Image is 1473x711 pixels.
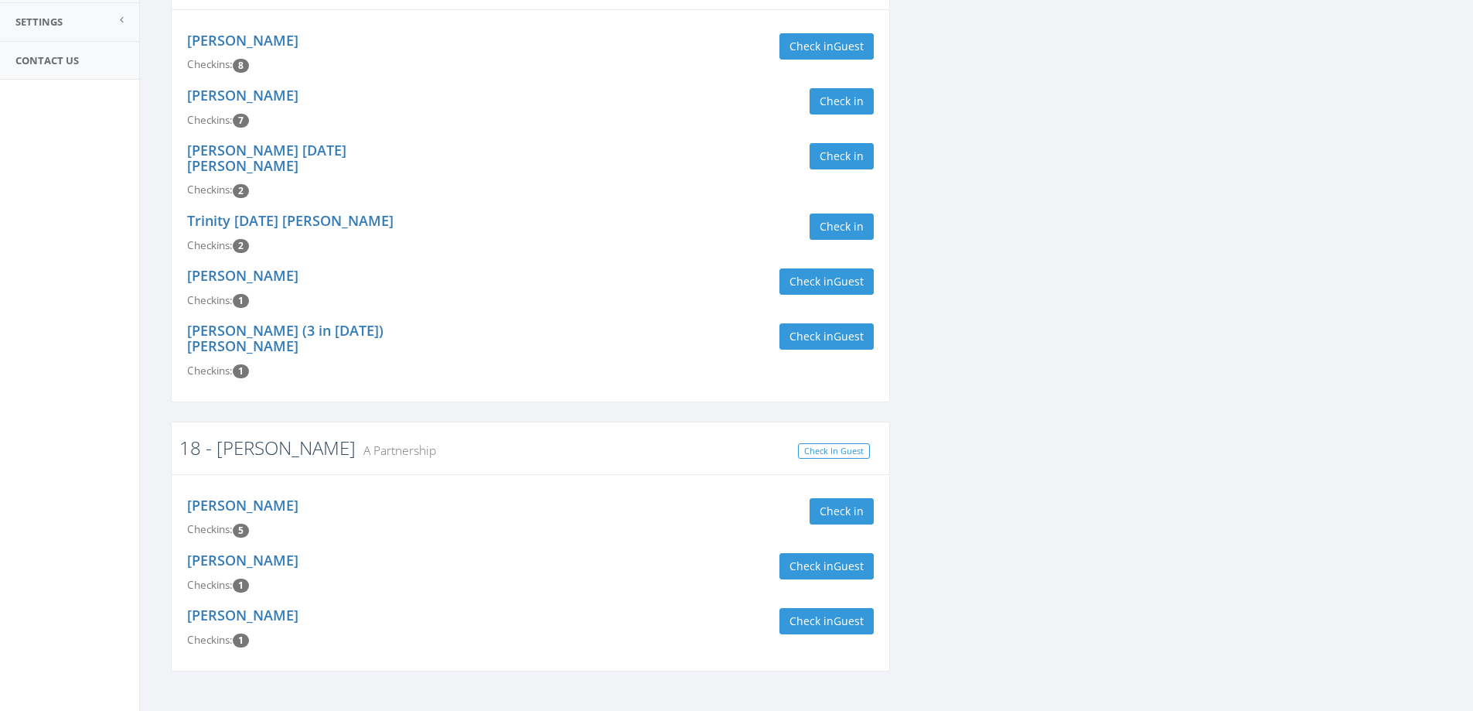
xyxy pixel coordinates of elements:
[233,524,249,538] span: Checkin count
[187,141,346,175] a: [PERSON_NAME] [DATE] [PERSON_NAME]
[187,211,394,230] a: Trinity [DATE] [PERSON_NAME]
[834,39,864,53] span: Guest
[233,114,249,128] span: Checkin count
[356,442,436,459] small: A Partnership
[810,214,874,240] button: Check in
[187,31,298,50] a: [PERSON_NAME]
[233,239,249,253] span: Checkin count
[233,364,249,378] span: Checkin count
[834,274,864,289] span: Guest
[187,496,298,514] a: [PERSON_NAME]
[779,323,874,350] button: Check inGuest
[187,293,233,307] span: Checkins:
[179,435,356,460] a: 18 - [PERSON_NAME]
[798,443,870,460] a: Check In Guest
[187,321,384,355] a: [PERSON_NAME] (3 in [DATE]) [PERSON_NAME]
[779,33,874,60] button: Check inGuest
[15,15,63,29] span: Settings
[187,606,298,624] a: [PERSON_NAME]
[233,634,249,648] span: Checkin count
[187,633,233,647] span: Checkins:
[233,294,249,308] span: Checkin count
[779,268,874,295] button: Check inGuest
[810,88,874,115] button: Check in
[810,143,874,169] button: Check in
[810,498,874,525] button: Check in
[187,578,233,592] span: Checkins:
[187,57,233,71] span: Checkins:
[187,266,298,285] a: [PERSON_NAME]
[233,59,249,73] span: Checkin count
[187,113,233,127] span: Checkins:
[233,579,249,593] span: Checkin count
[187,364,233,378] span: Checkins:
[779,608,874,634] button: Check inGuest
[834,614,864,628] span: Guest
[187,522,233,536] span: Checkins:
[187,238,233,252] span: Checkins:
[187,183,233,197] span: Checkins:
[779,553,874,579] button: Check inGuest
[15,53,79,67] span: Contact Us
[834,329,864,344] span: Guest
[187,551,298,569] a: [PERSON_NAME]
[233,184,249,198] span: Checkin count
[187,86,298,104] a: [PERSON_NAME]
[834,559,864,573] span: Guest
